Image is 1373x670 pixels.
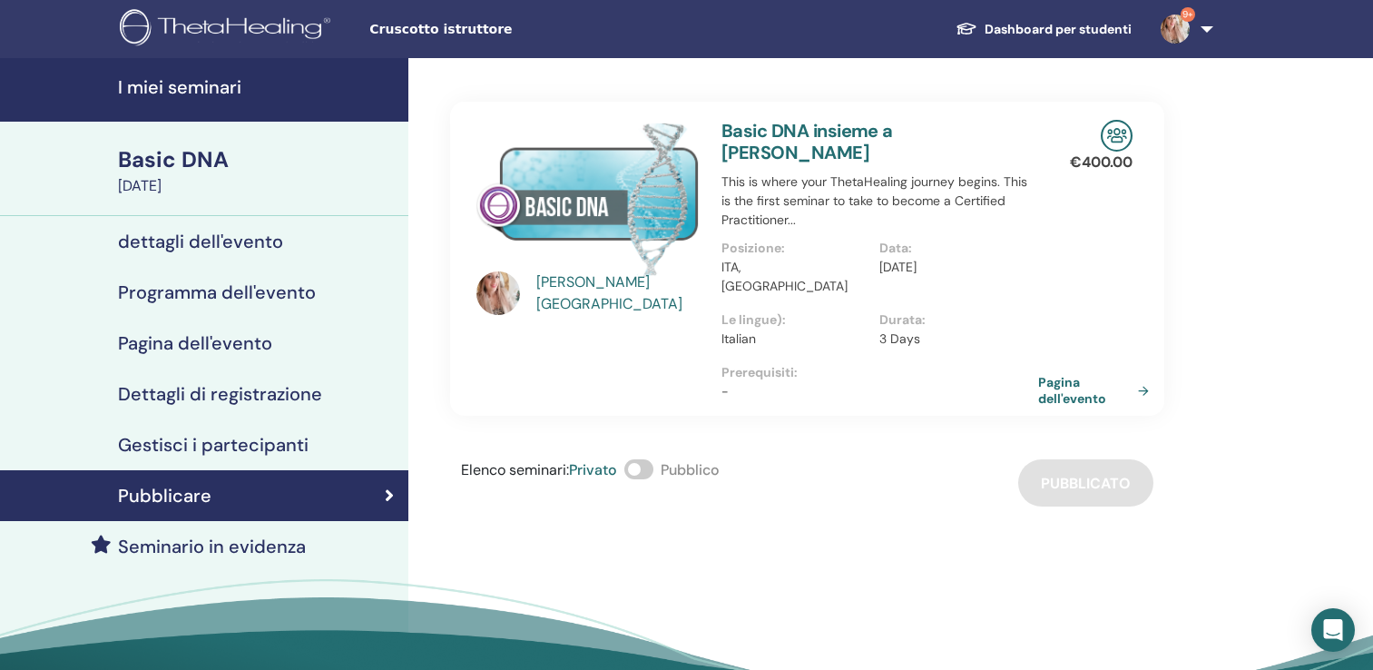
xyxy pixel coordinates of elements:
a: Pagina dell'evento [1038,374,1156,407]
p: Italian [721,330,868,349]
img: logo.png [120,9,337,50]
span: Cruscotto istruttore [369,20,642,39]
p: Le lingue) : [721,310,868,330]
h4: Dettagli di registrazione [118,383,322,405]
p: Posizione : [721,239,868,258]
img: In-Person Seminar [1101,120,1133,152]
img: Basic DNA [476,120,700,277]
h4: Programma dell'evento [118,281,316,303]
img: default.png [476,271,520,315]
a: Dashboard per studenti [941,13,1146,46]
div: [DATE] [118,175,397,197]
p: 3 Days [879,330,1026,349]
h4: Seminario in evidenza [118,536,306,557]
a: Basic DNA insieme a [PERSON_NAME] [721,119,893,164]
p: Data : [879,239,1026,258]
div: Basic DNA [118,144,397,175]
img: default.png [1161,15,1190,44]
div: Open Intercom Messenger [1311,608,1355,652]
p: This is where your ThetaHealing journey begins. This is the first seminar to take to become a Cer... [721,172,1038,230]
p: Prerequisiti : [721,363,1038,382]
h4: Pagina dell'evento [118,332,272,354]
h4: Pubblicare [118,485,211,507]
a: [PERSON_NAME] [GEOGRAPHIC_DATA] [536,271,704,315]
span: Pubblico [661,460,720,479]
p: [DATE] [879,258,1026,277]
p: € 400.00 [1070,152,1133,173]
a: Basic DNA[DATE] [107,144,408,197]
p: - [721,382,1038,401]
p: ITA, [GEOGRAPHIC_DATA] [721,258,868,296]
h4: Gestisci i partecipanti [118,434,309,456]
img: graduation-cap-white.svg [956,21,977,36]
span: Privato [569,460,617,479]
span: 9+ [1181,7,1195,22]
h4: I miei seminari [118,76,397,98]
h4: dettagli dell'evento [118,231,283,252]
p: Durata : [879,310,1026,330]
span: Elenco seminari : [461,460,569,479]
